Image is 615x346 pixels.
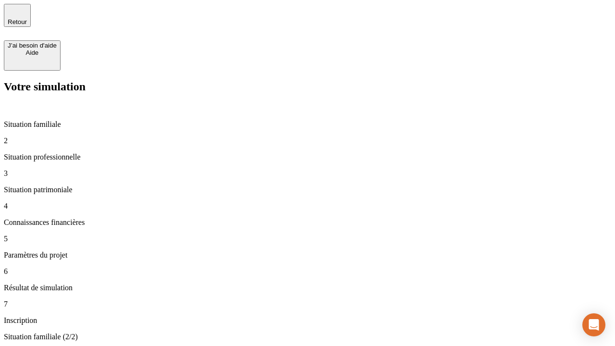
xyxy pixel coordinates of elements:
div: Aide [8,49,57,56]
p: 2 [4,136,611,145]
p: Résultat de simulation [4,284,611,292]
p: Situation familiale [4,120,611,129]
p: Situation patrimoniale [4,185,611,194]
div: Open Intercom Messenger [582,313,605,336]
span: Retour [8,18,27,25]
p: Paramètres du projet [4,251,611,259]
p: 7 [4,300,611,309]
p: 4 [4,202,611,210]
p: Situation familiale (2/2) [4,333,611,341]
button: J’ai besoin d'aideAide [4,40,61,71]
button: Retour [4,4,31,27]
p: 5 [4,235,611,243]
p: Situation professionnelle [4,153,611,161]
p: Connaissances financières [4,218,611,227]
p: Inscription [4,316,611,325]
div: J’ai besoin d'aide [8,42,57,49]
p: 6 [4,267,611,276]
p: 3 [4,169,611,178]
h2: Votre simulation [4,80,611,93]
